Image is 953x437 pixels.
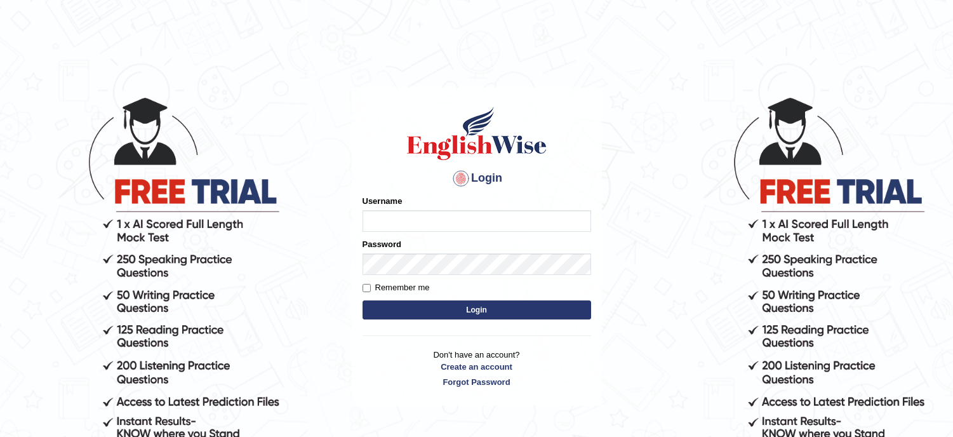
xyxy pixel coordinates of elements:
a: Forgot Password [363,376,591,388]
button: Login [363,300,591,319]
label: Remember me [363,281,430,294]
label: Username [363,195,403,207]
h4: Login [363,168,591,189]
input: Remember me [363,284,371,292]
label: Password [363,238,401,250]
a: Create an account [363,361,591,373]
p: Don't have an account? [363,349,591,388]
img: Logo of English Wise sign in for intelligent practice with AI [404,105,549,162]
